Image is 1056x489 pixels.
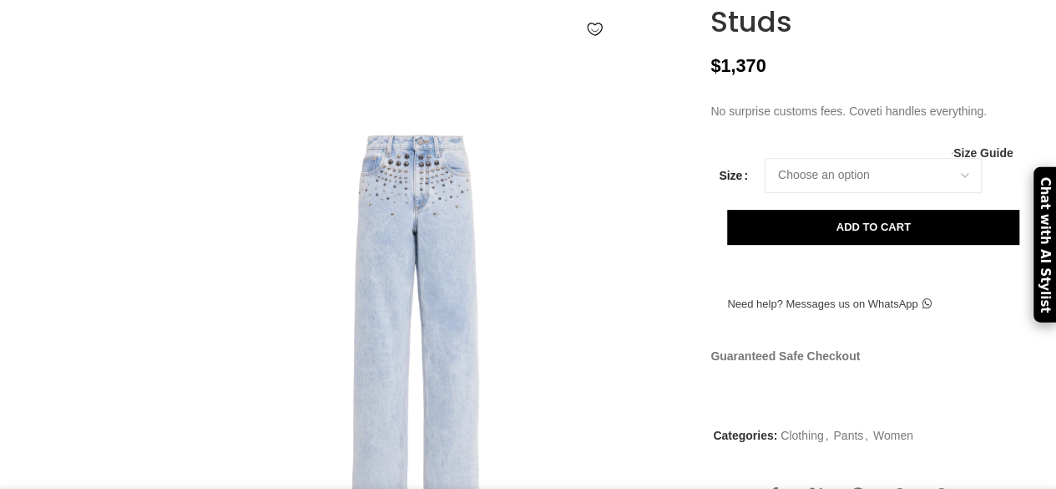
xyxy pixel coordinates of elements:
[710,55,765,76] bdi: 1,370
[710,102,1025,120] p: No surprise customs fees. Coveti handles everything.
[727,210,1019,245] button: Add to cart
[710,374,1000,397] img: guaranteed-safe-checkout-bordered.j
[710,287,947,322] a: Need help? Messages us on WhatsApp
[710,349,860,363] strong: Guaranteed Safe Checkout
[865,426,868,445] span: ,
[825,426,828,445] span: ,
[27,48,129,145] img: Alessandra Rich Denim Jeans With Studs scaled41805 nobg
[713,429,777,442] span: Categories:
[873,429,913,442] a: Women
[781,429,823,442] a: Clothing
[833,429,863,442] a: Pants
[710,55,720,76] span: $
[719,166,748,185] label: Size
